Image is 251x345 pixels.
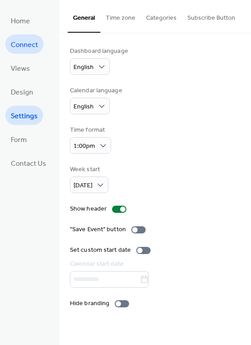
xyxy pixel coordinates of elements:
span: Views [11,62,30,76]
a: Home [5,11,35,30]
span: Home [11,14,30,28]
span: Design [11,86,33,99]
a: Views [5,58,35,78]
span: Contact Us [11,157,46,171]
div: Calendar language [70,86,122,95]
span: 1:00pm [74,140,95,152]
div: Week start [70,165,107,174]
div: Hide branding [70,299,109,308]
div: Time format [70,125,109,135]
a: Settings [5,106,43,125]
div: Dashboard language [70,47,128,56]
div: "Save Event" button [70,225,126,234]
div: Set custom start date [70,246,131,255]
span: Connect [11,38,38,52]
div: Show header [70,204,107,214]
span: English [74,61,94,73]
a: Contact Us [5,153,52,172]
span: Form [11,133,27,147]
span: Settings [11,109,38,123]
a: Form [5,129,32,149]
span: English [74,101,94,113]
a: Design [5,82,39,101]
span: [DATE] [74,180,92,192]
a: Connect [5,34,43,54]
div: Calendar start date [70,259,238,269]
